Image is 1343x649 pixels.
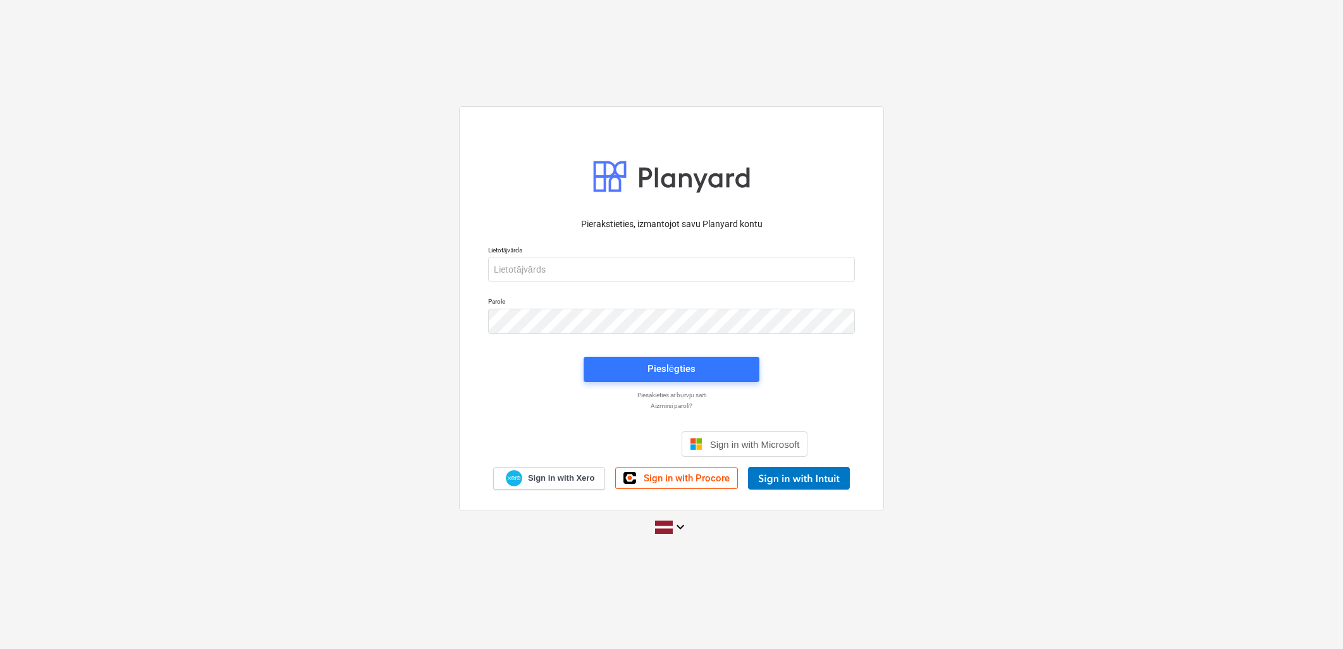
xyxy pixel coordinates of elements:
[615,467,738,489] a: Sign in with Procore
[529,430,678,458] iframe: Poga Pierakstīties ar Google kontu
[488,257,855,282] input: Lietotājvārds
[493,467,606,490] a: Sign in with Xero
[482,402,861,410] a: Aizmirsi paroli?
[488,297,855,308] p: Parole
[644,473,730,484] span: Sign in with Procore
[647,361,696,377] div: Pieslēgties
[488,218,855,231] p: Pierakstieties, izmantojot savu Planyard kontu
[584,357,759,382] button: Pieslēgties
[488,246,855,257] p: Lietotājvārds
[710,439,800,450] span: Sign in with Microsoft
[673,519,688,535] i: keyboard_arrow_down
[528,473,594,484] span: Sign in with Xero
[482,391,861,399] a: Piesakieties ar burvju saiti
[1280,588,1343,649] iframe: Chat Widget
[506,470,522,487] img: Xero logo
[690,438,702,450] img: Microsoft logo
